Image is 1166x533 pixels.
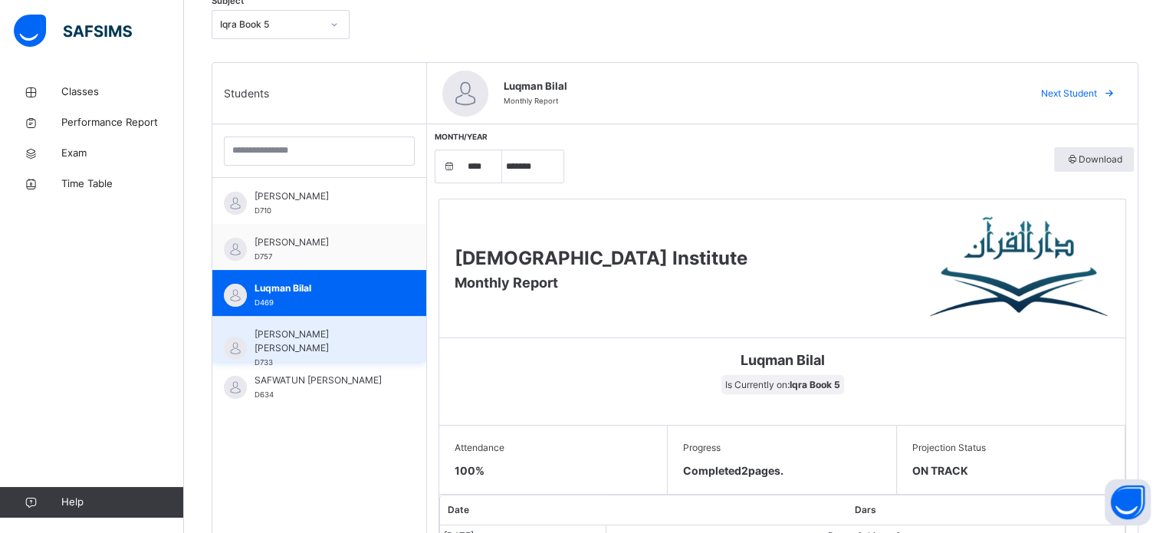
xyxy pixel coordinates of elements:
[255,189,392,203] span: [PERSON_NAME]
[504,97,558,105] span: Monthly Report
[455,464,484,477] span: 100 %
[61,176,184,192] span: Time Table
[61,84,184,100] span: Classes
[61,115,184,130] span: Performance Report
[61,495,183,510] span: Help
[455,441,652,455] span: Attendance
[455,247,747,269] span: [DEMOGRAPHIC_DATA] Institute
[224,376,247,399] img: default.svg
[683,464,783,477] span: Completed 2 pages.
[220,18,321,31] div: Iqra Book 5
[14,15,132,47] img: safsims
[255,358,273,367] span: D733
[255,327,392,355] span: [PERSON_NAME] [PERSON_NAME]
[1041,87,1097,100] span: Next Student
[442,71,488,117] img: default.svg
[435,132,488,141] span: Month/Year
[451,350,1114,370] span: Luqman Bilal
[255,235,392,249] span: [PERSON_NAME]
[912,462,1109,479] span: ON TRACK
[255,298,274,307] span: D469
[255,252,272,261] span: D757
[61,146,184,161] span: Exam
[1066,153,1122,166] span: Download
[255,206,271,215] span: D710
[255,281,392,295] span: Luqman Bilal
[1105,479,1151,525] button: Open asap
[224,284,247,307] img: default.svg
[606,495,1125,525] th: Dars
[255,373,392,387] span: SAFWATUN [PERSON_NAME]
[912,441,1109,455] span: Projection Status
[790,379,840,390] b: Iqra Book 5
[455,275,558,291] span: Monthly Report
[255,390,274,399] span: D634
[930,215,1110,322] img: Darul Quran Institute
[224,85,269,101] span: Students
[224,192,247,215] img: default.svg
[721,375,844,394] span: Is Currently on:
[224,337,247,360] img: default.svg
[683,441,880,455] span: Progress
[448,504,469,515] span: Date
[504,79,1013,94] span: Luqman Bilal
[224,238,247,261] img: default.svg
